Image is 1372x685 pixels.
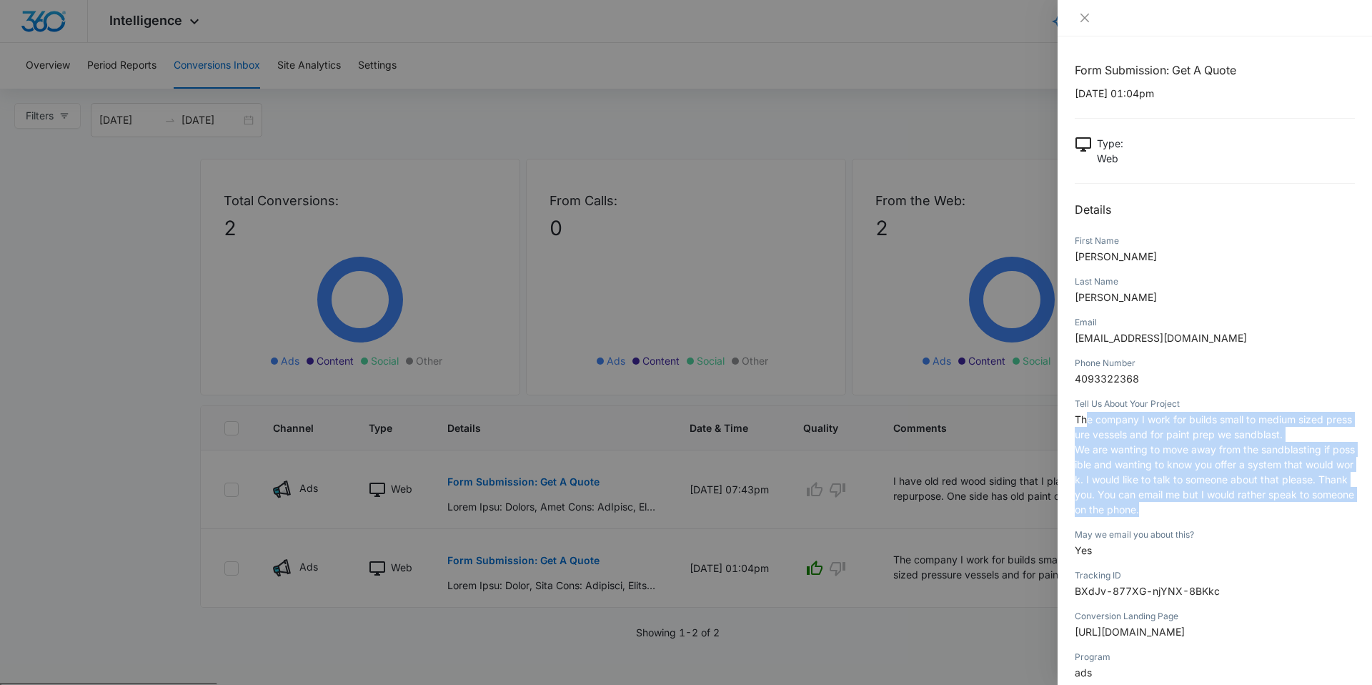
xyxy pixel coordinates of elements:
[1075,235,1355,247] div: First Name
[54,84,128,94] div: Domain Overview
[1075,316,1355,329] div: Email
[1075,569,1355,582] div: Tracking ID
[23,23,34,34] img: logo_orange.svg
[1097,151,1123,166] p: Web
[1075,201,1355,218] h2: Details
[1075,610,1355,623] div: Conversion Landing Page
[1075,291,1157,303] span: [PERSON_NAME]
[39,83,50,94] img: tab_domain_overview_orange.svg
[1079,12,1090,24] span: close
[1075,528,1355,541] div: May we email you about this?
[142,83,154,94] img: tab_keywords_by_traffic_grey.svg
[1075,373,1139,385] span: 4093322368
[1075,544,1092,556] span: Yes
[1075,651,1355,664] div: Program
[1097,136,1123,151] p: Type :
[1075,61,1355,79] h1: Form Submission: Get A Quote
[1075,357,1355,370] div: Phone Number
[37,37,157,49] div: Domain: [DOMAIN_NAME]
[158,84,241,94] div: Keywords by Traffic
[23,37,34,49] img: website_grey.svg
[1075,275,1355,288] div: Last Name
[1075,11,1095,24] button: Close
[1075,585,1220,597] span: BXdJv-877XG-njYNX-8BKkc
[1075,86,1355,101] p: [DATE] 01:04pm
[1075,626,1185,638] span: [URL][DOMAIN_NAME]
[1075,250,1157,262] span: [PERSON_NAME]
[1075,332,1247,344] span: [EMAIL_ADDRESS][DOMAIN_NAME]
[1075,398,1355,410] div: Tell Us About Your Project
[1075,413,1352,440] span: The company I work for builds small to medium sized pressure vessels and for paint prep we sandbl...
[1075,443,1355,516] span: We are wanting to move away from the sandblasting if possible and wanting to know you offer a sys...
[1075,666,1092,679] span: ads
[40,23,70,34] div: v 4.0.25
